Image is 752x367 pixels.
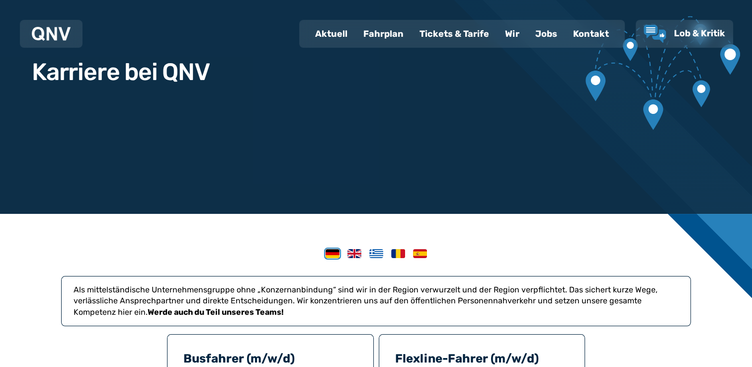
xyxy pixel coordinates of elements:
img: Spanish [413,249,427,258]
a: Tickets & Tarife [412,21,497,47]
a: Busfahrer (m/w/d) [183,352,295,366]
strong: Werde auch du Teil unseres Teams! [148,307,284,317]
a: Kontakt [565,21,617,47]
img: Greek [369,249,383,258]
a: QNV Logo [32,24,71,44]
a: Aktuell [307,21,355,47]
img: QNV Logo [32,27,71,41]
img: Romanian [391,249,405,258]
img: English [347,249,361,258]
a: Flexline-Fahrer (m/w/d) [395,352,539,366]
span: Lob & Kritik [674,28,725,39]
h1: Karriere bei QNV [32,60,210,84]
a: Jobs [527,21,565,47]
img: German [326,249,339,258]
a: Lob & Kritik [644,25,725,43]
a: Wir [497,21,527,47]
p: Als mittelständische Unternehmensgruppe ohne „Konzernanbindung“ sind wir in der Region verwurzelt... [74,284,678,318]
a: Fahrplan [355,21,412,47]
